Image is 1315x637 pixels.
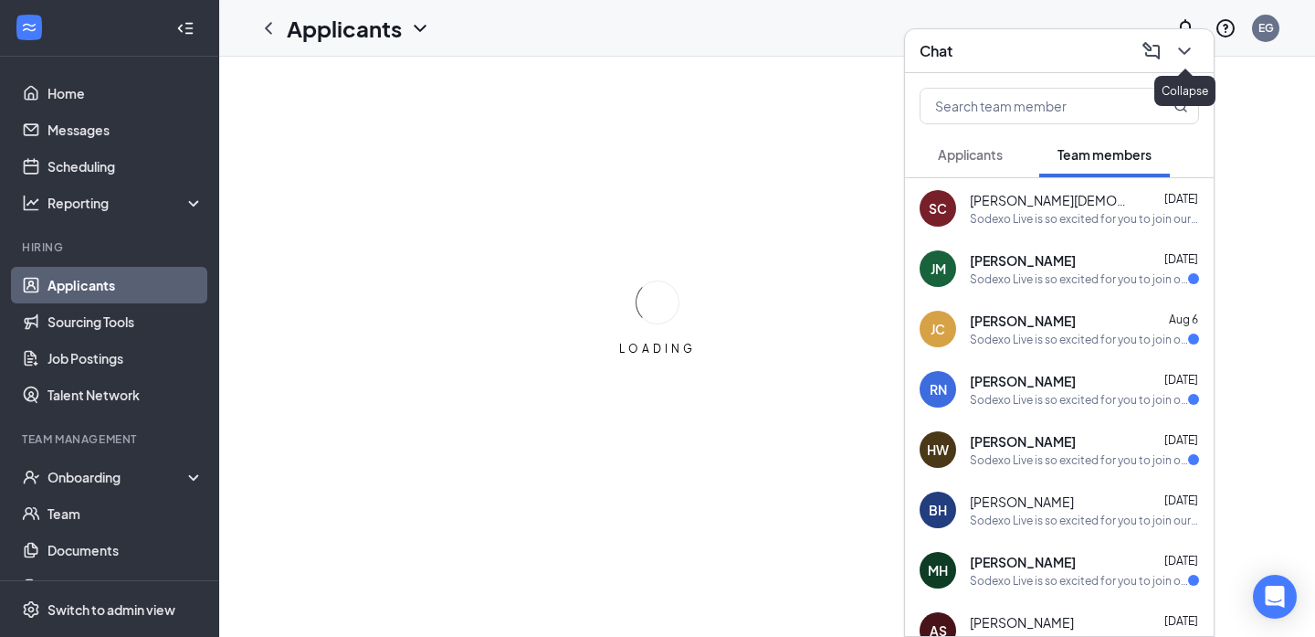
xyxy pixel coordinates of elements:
div: Sodexo Live is so excited for you to join our team! Do you know anyone else who might be interest... [970,452,1188,468]
div: JM [931,260,946,278]
span: [DATE] [1164,252,1198,266]
input: Search team member [920,89,1137,123]
h1: Applicants [287,13,402,44]
div: JC [931,320,945,338]
div: LOADING [612,341,703,356]
span: Applicants [938,146,1003,163]
div: RN [930,380,947,398]
div: Onboarding [47,468,188,486]
div: HW [927,441,949,459]
div: Sodexo Live is so excited for you to join our team! Do you know anyone else who might be interest... [970,211,1199,227]
h3: Chat [920,41,952,61]
svg: ChevronDown [1173,40,1195,62]
div: SC [929,199,947,218]
svg: Settings [22,600,40,619]
span: [PERSON_NAME] [970,312,1076,330]
a: Messages [47,111,204,148]
a: Sourcing Tools [47,303,204,340]
div: Hiring [22,239,200,255]
svg: ComposeMessage [1141,40,1162,62]
div: Open Intercom Messenger [1253,575,1297,619]
div: Team Management [22,431,200,447]
div: Sodexo Live is so excited for you to join our team! Do you know anyone else who might be interest... [970,392,1188,408]
div: Reporting [47,194,205,212]
button: ComposeMessage [1137,37,1166,66]
svg: Analysis [22,194,40,212]
a: Surveys [47,568,204,605]
span: [DATE] [1164,614,1198,628]
svg: Collapse [176,19,195,37]
span: [PERSON_NAME][DEMOGRAPHIC_DATA] [970,191,1134,209]
svg: WorkstreamLogo [20,18,38,37]
span: [PERSON_NAME] [970,553,1076,571]
span: [PERSON_NAME] [970,372,1076,390]
a: Team [47,495,204,532]
span: [PERSON_NAME] [970,251,1076,270]
a: Documents [47,532,204,568]
a: Job Postings [47,340,204,377]
span: Team members [1057,146,1152,163]
span: [DATE] [1164,373,1198,387]
svg: QuestionInfo [1215,17,1236,39]
a: Scheduling [47,148,204,185]
div: Switch to admin view [47,600,175,619]
a: Home [47,75,204,111]
button: ChevronDown [1170,37,1199,66]
span: [DATE] [1164,554,1198,568]
svg: ChevronLeft [258,17,279,39]
span: [DATE] [1164,192,1198,206]
div: MH [928,561,948,579]
div: Sodexo Live is so excited for you to join our team! Do you know anyone else who might be interest... [970,513,1199,528]
span: [PERSON_NAME] [970,493,1074,511]
a: Talent Network [47,377,204,413]
div: Collapse [1154,76,1215,106]
div: EG [1258,20,1274,36]
svg: UserCheck [22,468,40,486]
span: [PERSON_NAME] [970,613,1074,632]
svg: Notifications [1174,17,1196,39]
span: Aug 6 [1169,313,1198,326]
svg: MagnifyingGlass [1173,99,1188,113]
a: Applicants [47,267,204,303]
span: [PERSON_NAME] [970,432,1076,451]
div: Sodexo Live is so excited for you to join our team! Do you know anyone else who might be interest... [970,573,1188,589]
div: BH [929,501,947,519]
span: [DATE] [1164,433,1198,447]
div: Sodexo Live is so excited for you to join our team! Do you know anyone else who might be interest... [970,271,1188,287]
svg: ChevronDown [409,17,431,39]
span: [DATE] [1164,494,1198,507]
div: Sodexo Live is so excited for you to join our team! Do you know anyone else who might be interest... [970,332,1188,347]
